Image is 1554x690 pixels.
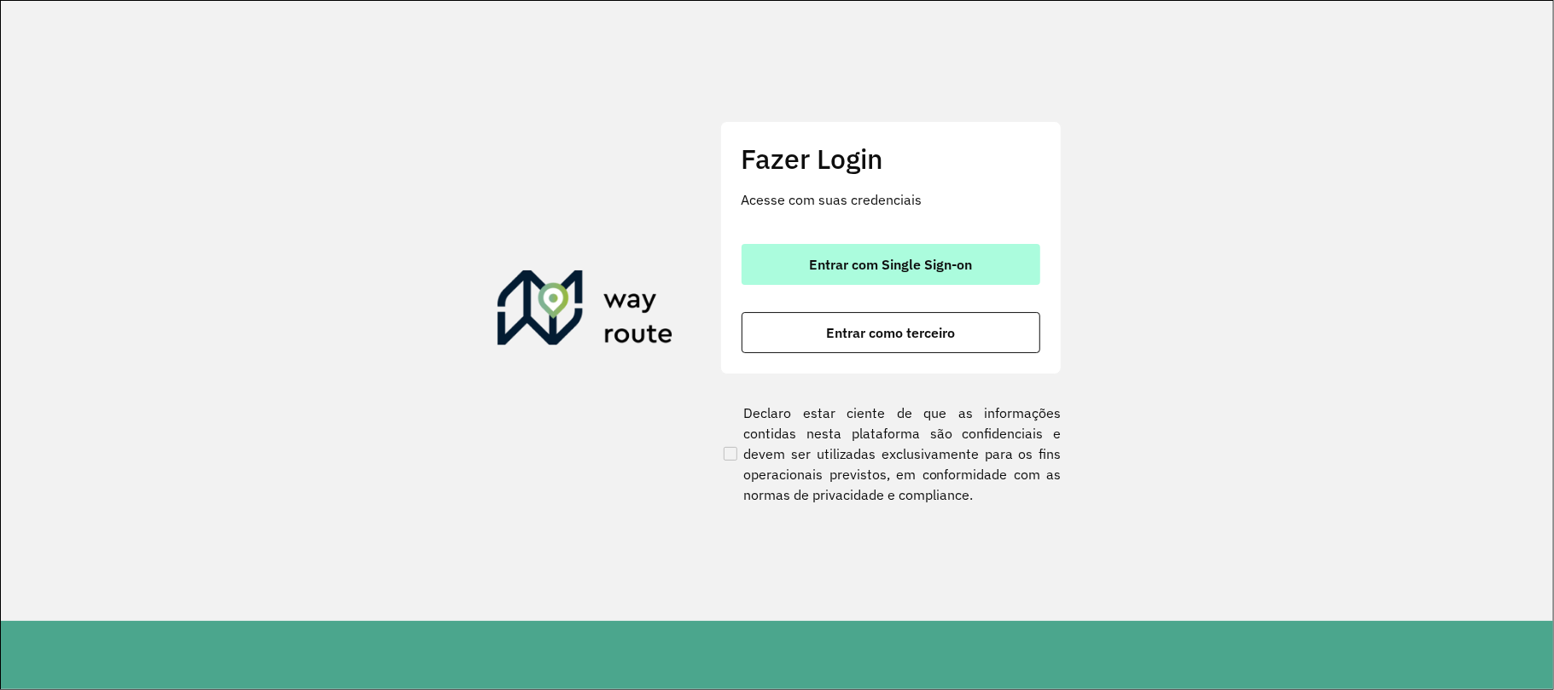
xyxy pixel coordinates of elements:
label: Declaro estar ciente de que as informações contidas nesta plataforma são confidenciais e devem se... [720,403,1062,505]
h2: Fazer Login [742,142,1040,175]
button: button [742,312,1040,353]
img: Roteirizador AmbevTech [498,270,673,352]
span: Entrar como terceiro [826,326,955,339]
span: Entrar com Single Sign-on [809,258,972,271]
p: Acesse com suas credenciais [742,189,1040,210]
button: button [742,244,1040,285]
